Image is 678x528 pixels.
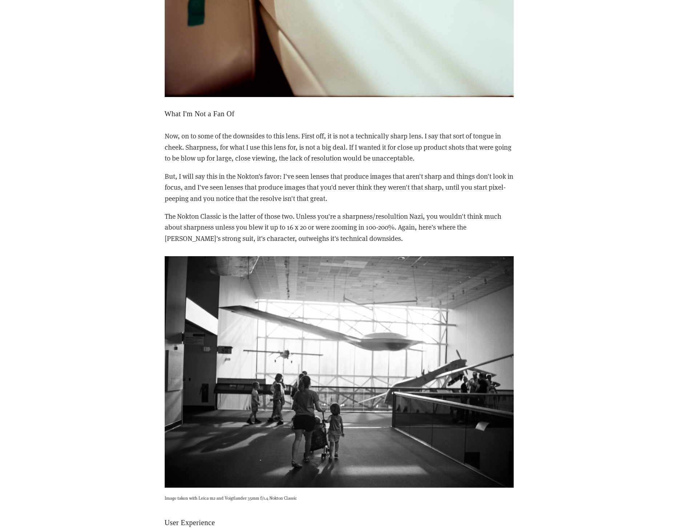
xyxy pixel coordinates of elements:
p: The Nokton Classic is the latter of those two. Unless you're a sharpness/resolultion Nazi, you wo... [165,211,514,244]
h2: What I'm Not a Fan Of [165,109,514,118]
p: Image taken with Leica m2 and Voigtlander 35mm f/1.4 Nokton Classic [165,494,514,501]
h2: User Experience [165,518,514,527]
p: But, I will say this in the Nokton's favor: I've seen lenses that produce images that aren't shar... [165,171,514,204]
p: Now, on to some of the downsides to this lens. First off, it is not a technically sharp lens. I s... [165,130,514,164]
img: Image taken with Leica m2 and Voigtlander 35mm f/1.4 Nokton Classic [165,256,514,488]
